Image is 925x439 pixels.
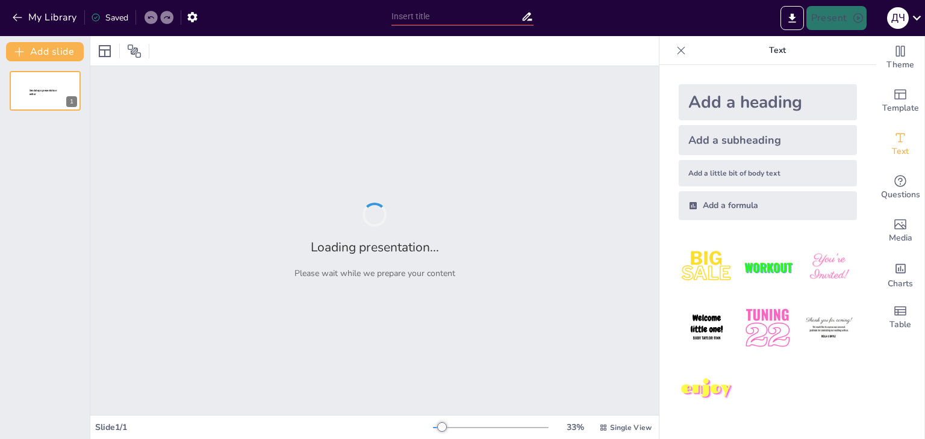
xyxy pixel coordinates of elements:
img: 4.jpeg [679,300,735,356]
button: Export to PowerPoint [780,6,804,30]
span: Questions [881,188,920,201]
div: Layout [95,41,114,61]
span: Single View [610,423,652,432]
div: 1 [66,96,77,107]
button: My Library [9,8,82,27]
span: Table [889,318,911,331]
div: Д Ч [887,7,909,29]
div: Add a little bit of body text [679,160,857,186]
img: 3.jpeg [801,239,857,295]
p: Text [691,36,864,65]
span: Template [882,102,919,115]
div: Add text boxes [876,123,924,166]
p: Please wait while we prepare your content [294,268,455,279]
div: Add a heading [679,84,857,120]
div: Add a formula [679,191,857,220]
div: Add a subheading [679,125,857,155]
h2: Loading presentation... [311,239,439,256]
div: Add charts and graphs [876,253,924,296]
div: 1 [10,71,81,111]
input: Insert title [391,8,521,25]
div: Get real-time input from your audience [876,166,924,209]
button: Д Ч [887,6,909,30]
span: Media [889,232,912,245]
img: 7.jpeg [679,361,735,417]
img: 1.jpeg [679,239,735,295]
img: 5.jpeg [740,300,796,356]
img: 2.jpeg [740,239,796,295]
div: Slide 1 / 1 [95,422,433,433]
div: Change the overall theme [876,36,924,79]
button: Present [806,6,867,30]
div: Saved [91,12,128,23]
span: Sendsteps presentation editor [30,89,57,96]
button: Add slide [6,42,84,61]
div: Add a table [876,296,924,339]
span: Position [127,44,142,58]
img: 6.jpeg [801,300,857,356]
div: 33 % [561,422,590,433]
div: Add ready made slides [876,79,924,123]
span: Text [892,145,909,158]
span: Charts [888,277,913,290]
span: Theme [886,58,914,72]
div: Add images, graphics, shapes or video [876,209,924,253]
